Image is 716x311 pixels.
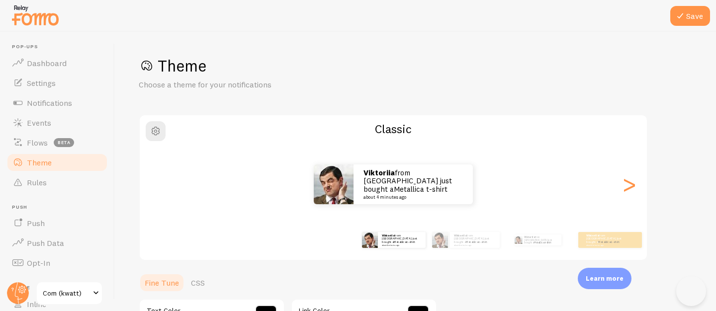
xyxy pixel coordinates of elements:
small: about 4 minutes ago [454,244,495,246]
span: Opt-In [27,258,50,268]
a: Settings [6,73,108,93]
div: Learn more [578,268,631,289]
a: Events [6,113,108,133]
span: beta [54,138,74,147]
span: Pop-ups [12,44,108,50]
small: about 4 minutes ago [382,244,421,246]
span: Flows [27,138,48,148]
p: from [GEOGRAPHIC_DATA] just bought a [382,233,422,246]
strong: Viktoriia [586,233,599,237]
p: from [GEOGRAPHIC_DATA] just bought a [586,233,626,246]
span: Rules [27,177,47,187]
img: fomo-relay-logo-orange.svg [10,2,60,28]
a: Metallica t-shirt [534,241,551,244]
img: Fomo [432,232,448,248]
a: Push [6,213,108,233]
a: Notifications [6,93,108,113]
a: Theme [6,153,108,172]
img: Fomo [362,232,378,248]
a: Dashboard [6,53,108,73]
strong: Viktoriia [524,235,535,238]
span: Inline [27,299,46,309]
a: CSS [185,273,211,293]
p: Learn more [586,274,624,283]
img: Fomo [514,236,522,244]
a: Metallica t-shirt [466,240,487,244]
span: Events [27,118,51,128]
strong: Viktoriia [382,233,394,237]
small: about 4 minutes ago [363,195,460,200]
div: Next slide [623,149,635,220]
strong: Viktoriia [454,233,466,237]
a: Fine Tune [139,273,185,293]
h1: Theme [139,56,692,76]
p: from [GEOGRAPHIC_DATA] just bought a [524,234,557,245]
span: Push [12,204,108,211]
a: Metallica t-shirt [394,184,447,194]
a: Rules [6,172,108,192]
a: Com (kwatt) [36,281,103,305]
a: Push Data [6,233,108,253]
a: Metallica t-shirt [598,240,620,244]
small: about 4 minutes ago [586,244,625,246]
iframe: Help Scout Beacon - Open [676,276,706,306]
span: Settings [27,78,56,88]
span: Push [27,218,45,228]
a: Flows beta [6,133,108,153]
span: Push Data [27,238,64,248]
p: Choose a theme for your notifications [139,79,377,90]
p: from [GEOGRAPHIC_DATA] just bought a [454,233,496,246]
span: Theme [27,157,52,167]
a: Opt-In [6,253,108,273]
p: from [GEOGRAPHIC_DATA] just bought a [363,169,463,200]
a: Metallica t-shirt [394,240,415,244]
span: Com (kwatt) [43,287,90,299]
strong: Viktoriia [363,168,395,177]
h2: Classic [140,121,647,137]
span: Dashboard [27,58,67,68]
img: Fomo [314,164,354,204]
span: Notifications [27,98,72,108]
